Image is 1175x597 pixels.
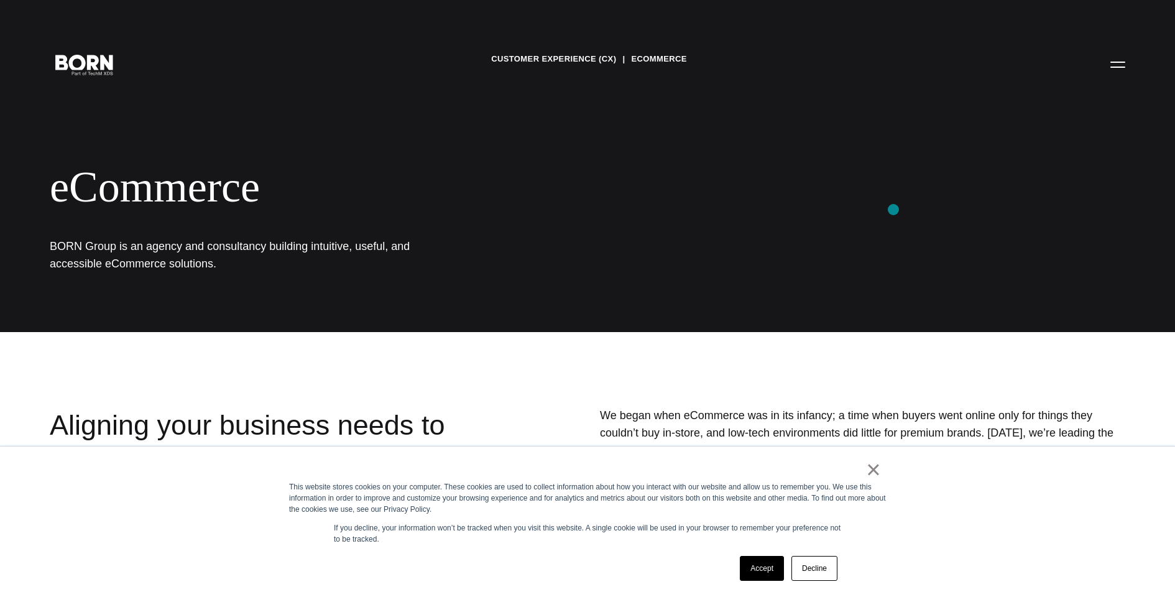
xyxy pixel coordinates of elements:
[1103,51,1133,77] button: Open
[791,556,837,581] a: Decline
[631,50,686,68] a: eCommerce
[491,50,616,68] a: Customer Experience (CX)
[740,556,784,581] a: Accept
[289,481,886,515] div: This website stores cookies on your computer. These cookies are used to collect information about...
[600,407,1125,477] p: We began when eCommerce was in its infancy; a time when buyers went online only for things they c...
[866,464,881,475] a: ×
[50,238,423,272] h1: BORN Group is an agency and consultancy building intuitive, useful, and accessible eCommerce solu...
[50,162,758,213] div: eCommerce
[334,522,841,545] p: If you decline, your information won’t be tracked when you visit this website. A single cookie wi...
